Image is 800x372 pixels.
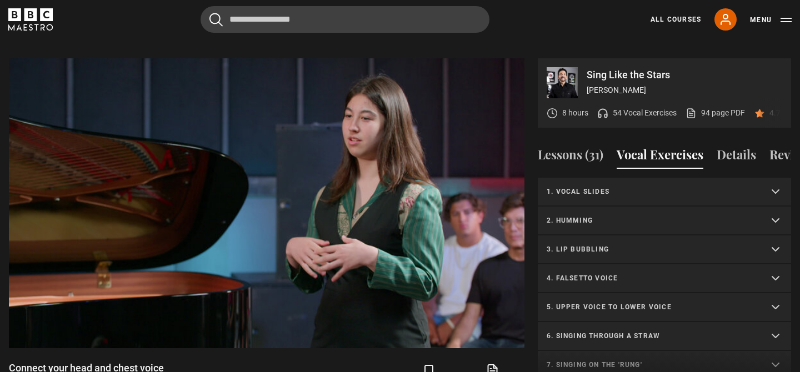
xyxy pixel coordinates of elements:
button: Lessons (31) [538,145,603,169]
button: Vocal Exercises [617,145,703,169]
p: 5. Upper voice to lower voice [547,302,756,312]
summary: 5. Upper voice to lower voice [538,293,791,322]
a: 94 page PDF [686,107,745,119]
p: 54 Vocal Exercises [613,107,677,119]
p: 3. Lip bubbling [547,244,756,254]
p: 2. Humming [547,215,756,225]
summary: 6. Singing through a straw [538,322,791,351]
p: 1. Vocal slides [547,187,756,197]
summary: 3. Lip bubbling [538,235,791,264]
summary: 2. Humming [538,207,791,235]
button: Toggle navigation [750,14,792,26]
p: 4. Falsetto voice [547,273,756,283]
svg: BBC Maestro [8,8,53,31]
p: [PERSON_NAME] [587,84,782,96]
summary: 4. Falsetto voice [538,264,791,293]
a: All Courses [651,14,701,24]
p: Sing Like the Stars [587,70,782,80]
video-js: Video Player [9,58,524,348]
button: Details [717,145,756,169]
summary: 1. Vocal slides [538,178,791,207]
p: 6. Singing through a straw [547,331,756,341]
button: Submit the search query [209,13,223,27]
input: Search [201,6,489,33]
p: 8 hours [562,107,588,119]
